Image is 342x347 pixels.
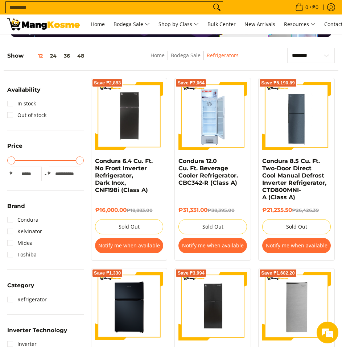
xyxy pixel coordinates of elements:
span: • [293,3,321,11]
div: Minimize live chat window [119,4,136,21]
a: Condura 6.4 Cu. Ft. No Frost Inverter Refrigerator, Dark Inox, CNF198i (Class A) [95,158,153,193]
span: New Arrivals [244,21,275,28]
del: ₱38,395.00 [207,208,235,213]
img: Condura 6.4 Cu. Ft. No Frost Inverter Refrigerator, Dark Inox, CNF198i (Class A) [95,82,164,150]
a: Home [87,14,108,34]
span: Brand [7,203,25,209]
a: Bodega Sale [171,52,201,59]
span: ₱ [45,170,53,177]
a: Bodega Sale [110,14,153,34]
a: Toshiba [7,249,37,260]
a: New Arrivals [241,14,279,34]
button: Notify me when available [95,238,164,253]
a: Condura 12.0 Cu. Ft. Beverage Cooler Refrigerator. CBC342-R (Class A) [178,158,238,186]
a: In stock [7,98,36,109]
span: We're online! [42,91,100,164]
span: Availability [7,87,40,92]
span: Bodega Sale [114,20,150,29]
summary: Open [7,327,67,338]
h5: Show [7,52,88,59]
del: ₱18,883.00 [127,208,153,213]
a: Kelvinator [7,226,42,237]
img: Condura 6.3 Cu. Ft. Prima Single Door Inverter Refrigerator, CSD610MNi (Class A) [262,272,331,340]
button: Search [211,2,223,13]
img: Condura 12.0 Cu. Ft. Beverage Cooler Refrigerator. CBC342-R (Class A) - 0 [178,82,247,150]
a: Condura 8.5 Cu. Ft. Two-Door Direct Cool Manual Defrost Inverter Refrigerator, CTD800MNI-A (Class A) [262,158,326,201]
span: Bulk Center [207,21,236,28]
summary: Open [7,143,22,154]
a: Refrigerators [207,52,239,59]
h6: ₱16,000.00 [95,206,164,214]
span: Save ₱2,883 [94,81,121,85]
span: ₱0 [311,5,320,10]
summary: Open [7,203,25,214]
span: Save ₱7,064 [177,81,205,85]
a: Shop by Class [155,14,202,34]
a: Bulk Center [204,14,239,34]
summary: Open [7,87,40,98]
span: Save ₱3,994 [177,271,205,275]
span: 0 [304,5,309,10]
span: Category [7,283,34,288]
div: Chat with us now [38,41,122,50]
a: Home [151,52,165,59]
button: Sold Out [262,219,331,234]
span: Shop by Class [158,20,199,29]
button: Sold Out [95,219,164,234]
a: Resources [280,14,319,34]
span: Resources [284,20,316,29]
img: Condura 3.1 Cu. Ft .Two Door, Manual Defrost, Personal Refrigerator, Black Glass, CPR90TD (Class A) [95,272,164,340]
nav: Breadcrumbs [121,51,267,67]
button: Notify me when available [178,238,247,253]
span: Save ₱1,330 [94,271,121,275]
button: Notify me when available [262,238,331,253]
h6: ₱31,331.00 [178,206,247,214]
button: 48 [74,53,88,59]
span: Save ₱5,190.89 [261,81,295,85]
span: Home [91,21,105,28]
button: Sold Out [178,219,247,234]
h6: ₱21,235.50 [262,206,331,214]
summary: Open [7,283,34,293]
button: 12 [24,53,46,59]
a: Midea [7,237,33,249]
del: ₱26,426.39 [292,208,319,213]
img: Bodega Sale Refrigerator l Mang Kosme: Home Appliances Warehouse Sale | Page 2 [7,18,80,30]
img: Condura 7 Cu.Ft. No Frost Top Freezer Inverter Refrigerator, Dark Inox CNF-217I (Class A) [178,272,247,340]
span: Price [7,143,22,149]
a: Out of stock [7,109,46,121]
span: ₱ [7,170,15,177]
a: Condura [7,214,38,226]
span: Save ₱1,682.20 [261,271,295,275]
textarea: Type your message and hit 'Enter' [4,198,138,223]
img: Condura 8.5 Cu. Ft. Two-Door Direct Cool Manual Defrost Inverter Refrigerator, CTD800MNI-A (Class A) [262,82,331,150]
a: Refrigerator [7,294,47,305]
button: 36 [60,53,74,59]
button: 24 [46,53,60,59]
span: Inverter Technology [7,327,67,333]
